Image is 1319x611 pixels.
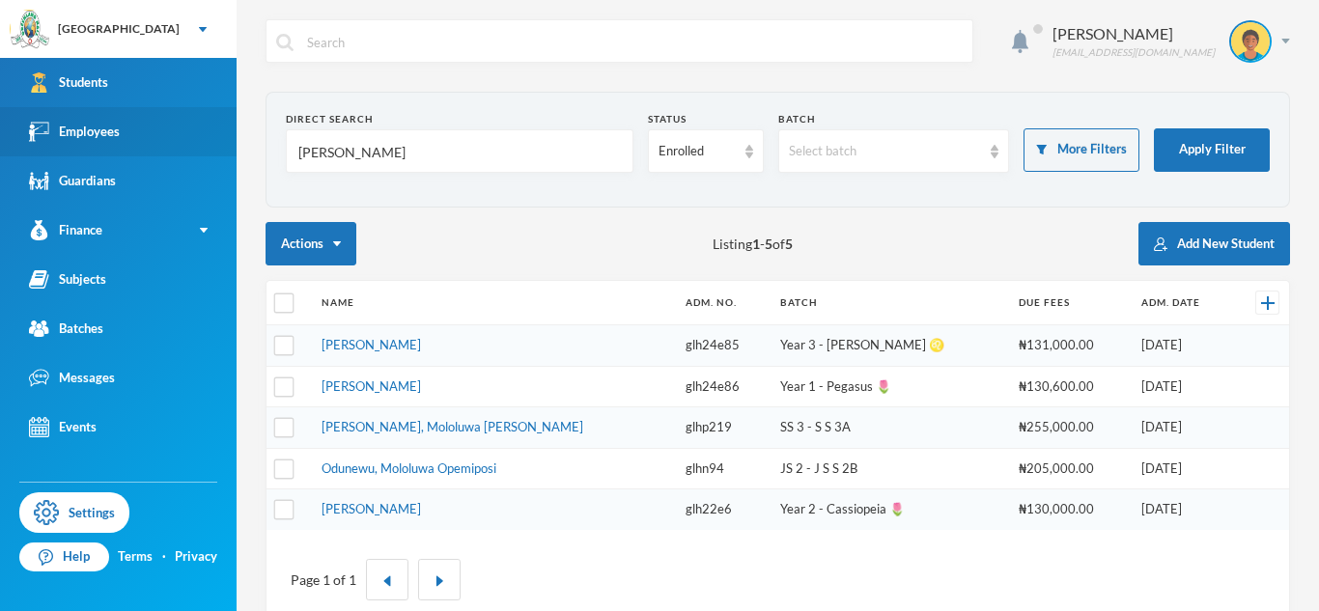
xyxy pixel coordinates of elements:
a: [PERSON_NAME] [322,337,421,352]
a: Settings [19,492,129,533]
a: Privacy [175,547,217,567]
img: search [276,34,294,51]
td: [DATE] [1132,325,1233,367]
td: ₦130,000.00 [1009,489,1132,530]
div: Direct Search [286,112,633,126]
div: Enrolled [659,142,736,161]
td: ₦205,000.00 [1009,448,1132,489]
img: STUDENT [1231,22,1270,61]
a: Terms [118,547,153,567]
b: 5 [785,236,793,252]
th: Adm. No. [676,281,772,325]
div: Batch [778,112,1010,126]
td: ₦131,000.00 [1009,325,1132,367]
td: ₦255,000.00 [1009,407,1132,449]
a: [PERSON_NAME], Mololuwa [PERSON_NAME] [322,419,583,434]
button: Actions [266,222,356,265]
div: Batches [29,319,103,339]
div: Status [648,112,764,126]
td: [DATE] [1132,366,1233,407]
div: Employees [29,122,120,142]
div: · [162,547,166,567]
td: glh24e85 [676,325,772,367]
b: 1 [752,236,760,252]
th: Batch [771,281,1008,325]
div: [GEOGRAPHIC_DATA] [58,20,180,38]
td: glh22e6 [676,489,772,530]
div: Page 1 of 1 [291,569,356,590]
div: Subjects [29,269,106,290]
div: Students [29,72,108,93]
div: [EMAIL_ADDRESS][DOMAIN_NAME] [1052,45,1215,60]
th: Name [312,281,676,325]
td: glhp219 [676,407,772,449]
td: [DATE] [1132,489,1233,530]
td: Year 2 - Cassiopeia 🌷 [771,489,1008,530]
button: Apply Filter [1154,128,1270,172]
td: [DATE] [1132,448,1233,489]
span: Listing - of [713,234,793,254]
td: JS 2 - J S S 2B [771,448,1008,489]
td: [DATE] [1132,407,1233,449]
b: 5 [765,236,772,252]
td: SS 3 - S S 3A [771,407,1008,449]
div: Select batch [789,142,982,161]
button: More Filters [1024,128,1139,172]
td: glh24e86 [676,366,772,407]
a: [PERSON_NAME] [322,501,421,516]
div: [PERSON_NAME] [1052,22,1215,45]
td: Year 3 - [PERSON_NAME] ♌️ [771,325,1008,367]
input: Name, Admin No, Phone number, Email Address [296,130,623,174]
div: Guardians [29,171,116,191]
th: Due Fees [1009,281,1132,325]
input: Search [305,20,963,64]
td: Year 1 - Pegasus 🌷 [771,366,1008,407]
th: Adm. Date [1132,281,1233,325]
td: ₦130,600.00 [1009,366,1132,407]
div: Events [29,417,97,437]
img: + [1261,296,1275,310]
button: Add New Student [1138,222,1290,265]
img: logo [11,11,49,49]
td: glhn94 [676,448,772,489]
div: Finance [29,220,102,240]
a: [PERSON_NAME] [322,378,421,394]
a: Odunewu, Mololuwa Opemiposi [322,460,496,476]
div: Messages [29,368,115,388]
a: Help [19,542,109,571]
